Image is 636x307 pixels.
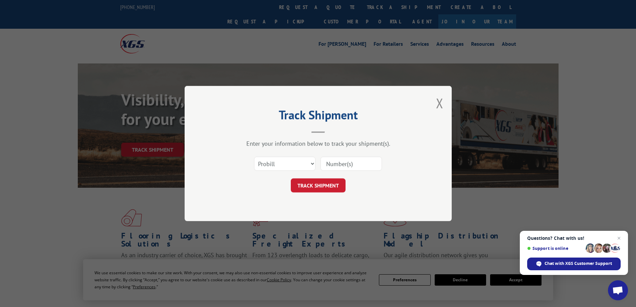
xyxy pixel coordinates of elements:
[321,157,382,171] input: Number(s)
[608,280,628,300] div: Open chat
[527,236,621,241] span: Questions? Chat with us!
[545,261,612,267] span: Chat with XGS Customer Support
[218,110,418,123] h2: Track Shipment
[291,178,346,192] button: TRACK SHIPMENT
[218,140,418,147] div: Enter your information below to track your shipment(s).
[615,234,623,242] span: Close chat
[436,94,443,112] button: Close modal
[527,258,621,270] div: Chat with XGS Customer Support
[527,246,583,251] span: Support is online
